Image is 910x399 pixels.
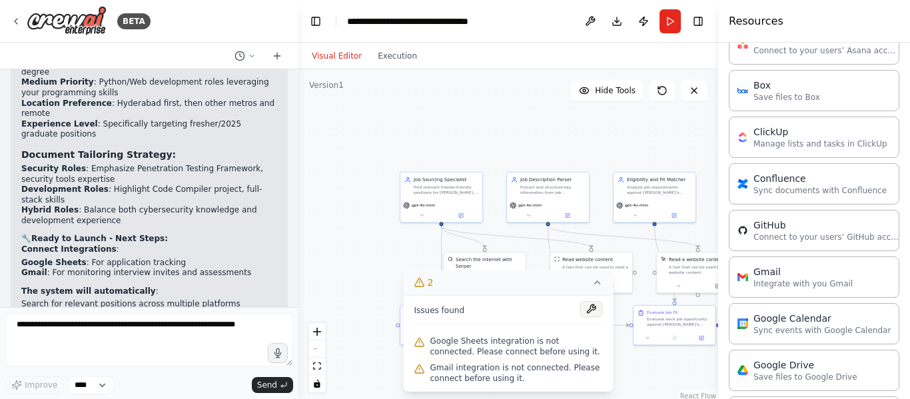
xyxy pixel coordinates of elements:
[308,375,326,392] button: toggle interactivity
[21,244,117,254] strong: Connect Integrations
[753,218,900,232] div: GitHub
[309,80,344,91] div: Version 1
[21,149,176,160] strong: Document Tailoring Strategy:
[647,310,678,315] div: Evaluate Job Fit
[21,185,277,205] li: : Highlight Code Compiler project, full-stack skills
[652,226,678,301] g: Edge from ef375a54-2f97-46fb-bb30-ad588943b1f4 to 6b16b752-9c6a-4715-8f67-27065dcc58a8
[554,256,560,262] img: ScrapeWebsiteTool
[21,299,277,310] li: Search for relevant positions across multiple platforms
[443,252,526,300] div: SerperDevToolSearch the internet with SerperA tool that can be used to search the internet with a...
[31,234,168,243] strong: Ready to Launch - Next Steps:
[21,268,47,277] strong: Gmail
[656,211,693,219] button: Open in side panel
[25,380,57,390] span: Improve
[252,377,293,393] button: Send
[545,226,701,248] g: Edge from 09781f3d-53ce-46af-b537-3d9cb53b8673 to 2e5a47a5-82a0-4025-b1e9-e0582563b878
[633,305,716,346] div: Evaluate Job FitEvaluate each job opportunity against [PERSON_NAME]'s specific profile: **Educati...
[550,252,633,294] div: ScrapeWebsiteToolRead website contentA tool that can be used to read a website content.
[753,92,820,103] p: Save files to Box
[370,48,425,64] button: Execution
[21,258,87,267] strong: Google Sheets
[562,256,613,263] div: Read website content
[656,252,739,294] div: ScrapeElementFromWebsiteToolRead a website contentA tool that can be used to read a website content.
[438,226,445,301] g: Edge from 5aa6002d-6f45-4c02-9f66-6540c139c70e to 2b527801-dc33-465f-8c69-adcfa240a8b0
[21,258,277,268] li: : For application tracking
[21,205,79,214] strong: Hybrid Roles
[753,325,891,336] p: Sync events with Google Calendar
[753,312,891,325] div: Google Calendar
[753,358,857,372] div: Google Drive
[753,125,887,139] div: ClickUp
[690,334,713,342] button: Open in side panel
[229,48,261,64] button: Switch to previous chat
[753,372,857,382] p: Save files to Google Drive
[737,225,748,236] img: GitHub
[456,256,522,270] div: Search the internet with Serper
[627,185,691,195] div: Analyze job requirements against [PERSON_NAME]'s profile: [DOMAIN_NAME] CSE (Cyber Security) from...
[347,15,497,28] nav: breadcrumb
[518,202,542,208] span: gpt-4o-mini
[604,322,630,328] g: Edge from 266cc04d-5edf-4734-982e-1117a03fbc60 to 6b16b752-9c6a-4715-8f67-27065dcc58a8
[304,48,370,64] button: Visual Editor
[430,362,603,384] span: Gmail integration is not connected. Please connect before using it.
[21,99,277,119] li: : Hyderabad first, then other metros and remote
[21,234,277,244] h2: 🔧
[520,177,585,183] div: Job Description Parser
[699,282,737,290] button: Open in side panel
[21,99,112,108] strong: Location Preference
[430,336,603,357] span: Google Sheets integration is not connected. Please connect before using it.
[729,13,783,29] h4: Resources
[737,39,748,49] img: Asana
[414,185,478,195] div: Find relevant fresher-friendly positions for [PERSON_NAME], a 2025 Computer Science graduate from...
[21,205,277,226] li: : Balance both cybersecurity knowledge and development experience
[737,85,748,96] img: Box
[21,77,94,87] strong: Medium Priority
[647,316,711,327] div: Evaluate each job opportunity against [PERSON_NAME]'s specific profile: **Education**: [DOMAIN_NA...
[442,211,480,219] button: Open in side panel
[613,172,696,223] div: Eligibility and Fit MatcherAnalyze job requirements against [PERSON_NAME]'s profile: [DOMAIN_NAME...
[428,276,434,289] span: 2
[506,172,590,223] div: Job Description ParserExtract and structure key information from job descriptions including respo...
[737,318,748,329] img: Google Calendar
[737,365,748,376] img: Google Drive
[27,6,107,36] img: Logo
[753,139,887,149] p: Manage lists and tasks in ClickUp
[414,177,478,183] div: Job Sourcing Specialist
[661,256,666,262] img: ScrapeElementFromWebsiteTool
[308,323,326,340] button: zoom in
[669,256,723,263] div: Read a website content
[737,272,748,282] img: Gmail
[400,305,483,346] div: Source Relevant JobsSearch for fresher-friendly job postings suitable for [PERSON_NAME] - a 2025 ...
[5,376,63,394] button: Improve
[438,226,488,248] g: Edge from 5aa6002d-6f45-4c02-9f66-6540c139c70e to 0417a4db-5ee5-4627-9872-9029a3e2fe28
[753,265,853,278] div: Gmail
[571,80,644,101] button: Hide Tools
[753,232,900,242] p: Connect to your users’ GitHub accounts
[308,358,326,375] button: fit view
[753,278,853,289] p: Integrate with you Gmail
[21,119,277,140] li: : Specifically targeting fresher/2025 graduate positions
[404,270,614,295] button: 2
[266,48,288,64] button: Start a new chat
[592,282,630,290] button: Open in side panel
[545,226,562,301] g: Edge from 09781f3d-53ce-46af-b537-3d9cb53b8673 to 266cc04d-5edf-4734-982e-1117a03fbc60
[753,79,820,92] div: Box
[520,185,585,195] div: Extract and structure key information from job descriptions including responsibilities, required ...
[400,172,483,223] div: Job Sourcing SpecialistFind relevant fresher-friendly positions for [PERSON_NAME], a 2025 Compute...
[753,185,887,196] p: Sync documents with Confluence
[753,45,900,56] p: Connect to your users’ Asana accounts
[21,164,277,185] li: : Emphasize Penetration Testing Framework, security tools expertise
[753,172,887,185] div: Confluence
[595,85,636,96] span: Hide Tools
[21,286,156,296] strong: The system will automatically
[438,226,595,248] g: Edge from 5aa6002d-6f45-4c02-9f66-6540c139c70e to 1cf84409-8b14-4069-9887-fae7f6b9139f
[308,323,326,392] div: React Flow controls
[21,119,98,129] strong: Experience Level
[268,343,288,363] button: Click to speak your automation idea
[737,179,748,189] img: Confluence
[448,256,453,262] img: SerperDevTool
[549,211,587,219] button: Open in side panel
[21,286,277,297] p: :
[21,268,277,278] li: : For monitoring interview invites and assessments
[21,185,109,194] strong: Development Roles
